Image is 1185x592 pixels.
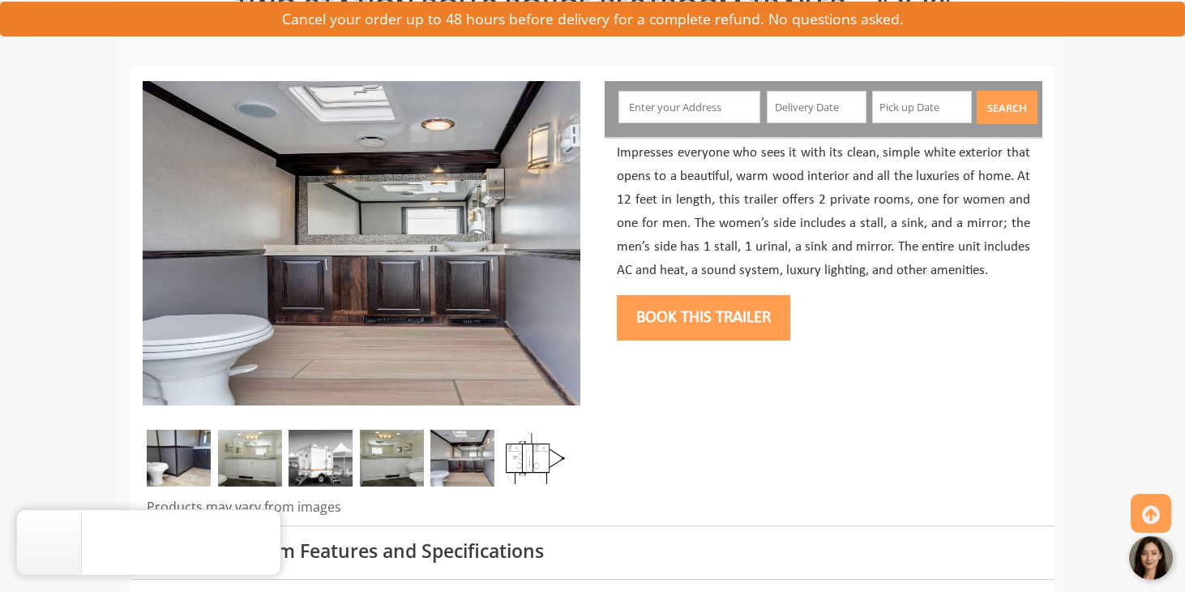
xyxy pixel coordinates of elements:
[289,430,353,487] img: A mini restroom trailer with two separate stations and separate doors for males and females
[430,430,494,487] img: A close view of inside of a station with a stall, mirror and cabinets
[617,295,790,341] button: Book this trailer
[767,91,866,123] input: Delivery Date
[143,541,1042,561] h3: Mobile Restroom Features and Specifications
[977,91,1037,124] button: Search
[360,430,424,487] img: Gel 2 station 03
[218,430,282,487] img: Gel 2 station 02
[147,430,211,487] img: A close view of inside of a station with a stall, mirror and cabinets
[942,524,1185,592] iframe: Live Chat Button
[618,91,761,123] input: Enter your Address
[501,430,565,487] img: Floor Plan of 2 station restroom with sink and toilet
[872,91,972,123] input: Pick up Date
[143,81,580,405] img: Side view of two station restroom trailer with separate doors for males and females
[143,498,580,526] div: Products may vary from images
[617,142,1030,282] p: Impresses everyone who sees it with its clean, simple white exterior that opens to a beautiful, w...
